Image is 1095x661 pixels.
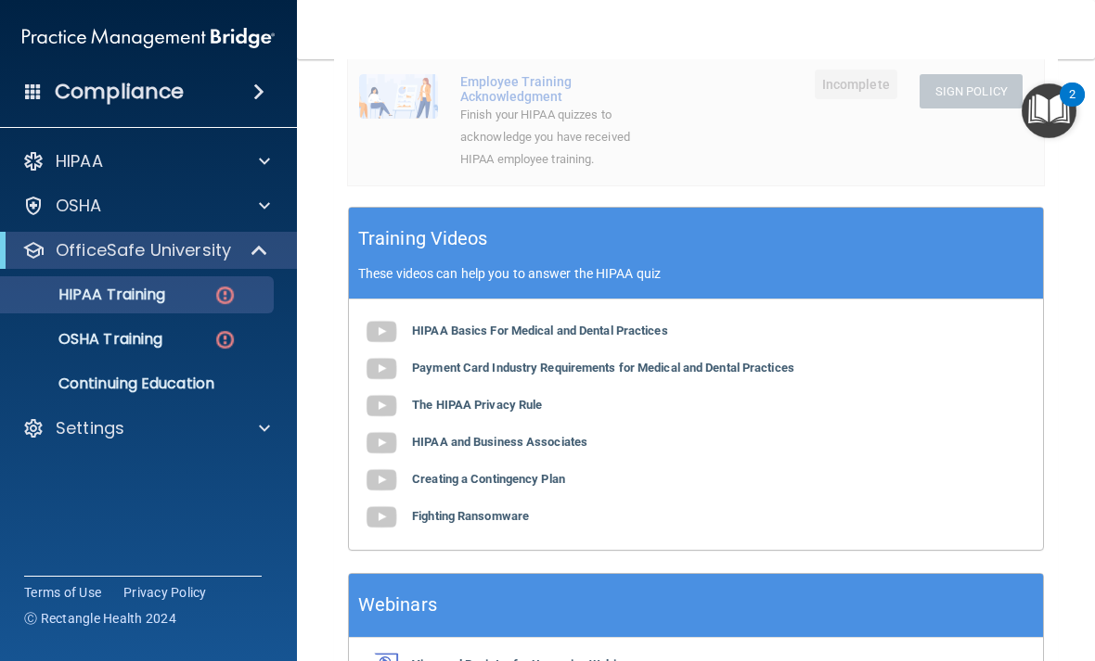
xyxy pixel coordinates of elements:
[213,284,237,307] img: danger-circle.6113f641.png
[412,435,587,449] b: HIPAA and Business Associates
[24,609,176,628] span: Ⓒ Rectangle Health 2024
[412,361,794,375] b: Payment Card Industry Requirements for Medical and Dental Practices
[363,350,400,388] img: gray_youtube_icon.38fcd6cc.png
[363,388,400,425] img: gray_youtube_icon.38fcd6cc.png
[358,266,1034,281] p: These videos can help you to answer the HIPAA quiz
[412,509,529,523] b: Fighting Ransomware
[412,472,565,486] b: Creating a Contingency Plan
[363,462,400,499] img: gray_youtube_icon.38fcd6cc.png
[1069,95,1076,119] div: 2
[22,239,269,261] a: OfficeSafe University
[12,330,162,349] p: OSHA Training
[56,195,102,217] p: OSHA
[358,589,437,621] h5: Webinars
[12,286,165,304] p: HIPAA Training
[412,398,542,412] b: The HIPAA Privacy Rule
[56,239,231,261] p: OfficeSafe University
[1022,83,1076,138] button: Open Resource Center, 2 new notifications
[213,328,237,351] img: danger-circle.6113f641.png
[358,222,488,255] h5: Training Videos
[774,529,1073,604] iframe: Drift Widget Chat Controller
[363,499,400,536] img: gray_youtube_icon.38fcd6cc.png
[460,104,642,171] div: Finish your HIPAA quizzes to acknowledge you have received HIPAA employee training.
[460,74,642,104] div: Employee Training Acknowledgment
[56,150,103,172] p: HIPAA
[123,583,207,602] a: Privacy Policy
[363,313,400,350] img: gray_youtube_icon.38fcd6cc.png
[412,324,668,337] b: HIPAA Basics For Medical and Dental Practices
[22,150,270,172] a: HIPAA
[22,19,275,57] img: PMB logo
[22,417,270,439] a: Settings
[815,70,897,99] span: Incomplete
[920,74,1023,108] button: Sign Policy
[363,425,400,462] img: gray_youtube_icon.38fcd6cc.png
[24,583,101,602] a: Terms of Use
[12,375,265,393] p: Continuing Education
[55,79,184,105] h4: Compliance
[22,195,270,217] a: OSHA
[56,417,124,439] p: Settings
